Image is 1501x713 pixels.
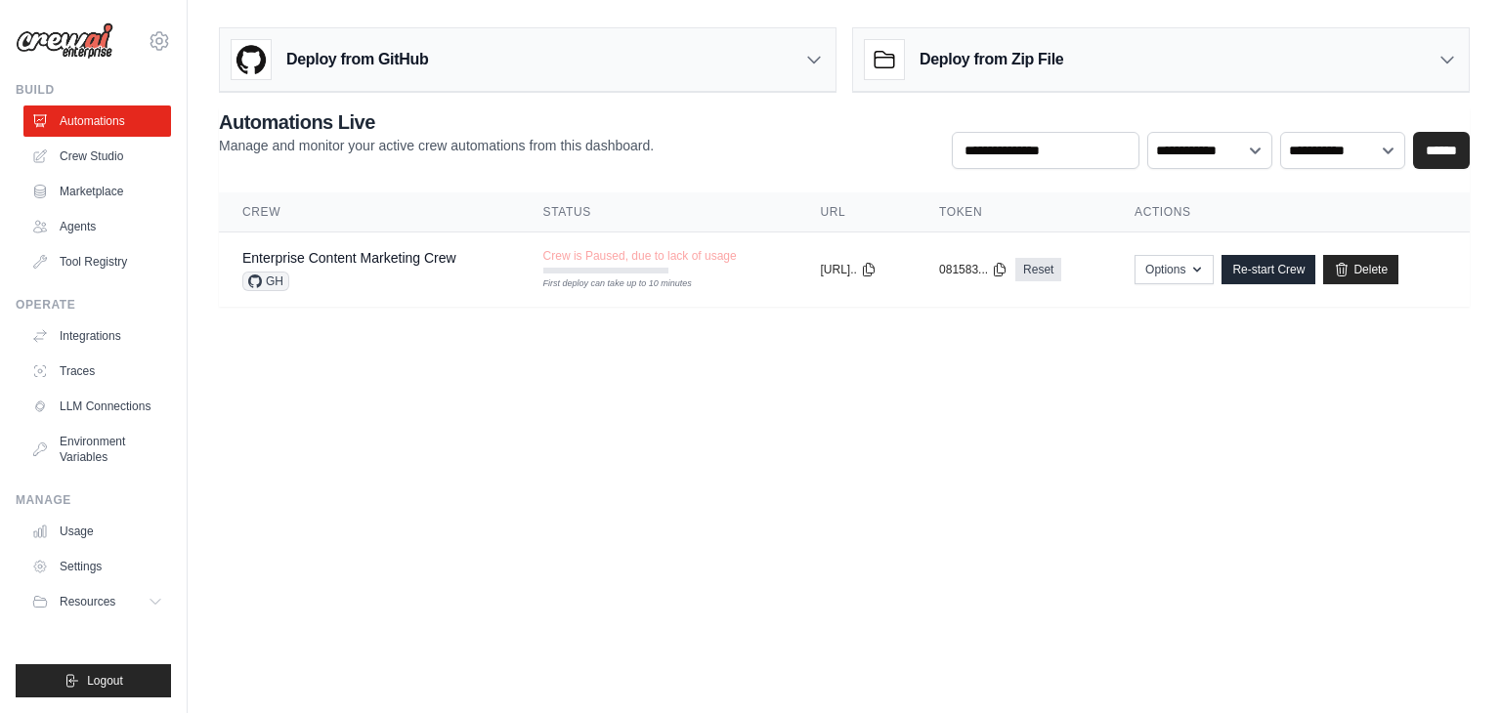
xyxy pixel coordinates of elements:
[23,176,171,207] a: Marketplace
[543,277,668,291] div: First deploy can take up to 10 minutes
[23,426,171,473] a: Environment Variables
[939,262,1008,277] button: 081583...
[242,250,456,266] a: Enterprise Content Marketing Crew
[920,48,1063,71] h3: Deploy from Zip File
[232,40,271,79] img: GitHub Logo
[16,22,113,60] img: Logo
[23,551,171,582] a: Settings
[1323,255,1398,284] a: Delete
[23,516,171,547] a: Usage
[797,192,917,232] th: URL
[23,246,171,277] a: Tool Registry
[16,297,171,313] div: Operate
[23,141,171,172] a: Crew Studio
[23,105,171,137] a: Automations
[23,320,171,352] a: Integrations
[23,211,171,242] a: Agents
[543,248,737,264] span: Crew is Paused, due to lack of usage
[520,192,797,232] th: Status
[16,492,171,508] div: Manage
[219,192,520,232] th: Crew
[1135,255,1214,284] button: Options
[242,272,289,291] span: GH
[219,108,654,136] h2: Automations Live
[219,136,654,155] p: Manage and monitor your active crew automations from this dashboard.
[286,48,428,71] h3: Deploy from GitHub
[23,391,171,422] a: LLM Connections
[87,673,123,689] span: Logout
[16,82,171,98] div: Build
[916,192,1111,232] th: Token
[1015,258,1061,281] a: Reset
[60,594,115,609] span: Resources
[23,356,171,387] a: Traces
[1111,192,1470,232] th: Actions
[23,586,171,617] button: Resources
[1222,255,1315,284] a: Re-start Crew
[16,664,171,697] button: Logout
